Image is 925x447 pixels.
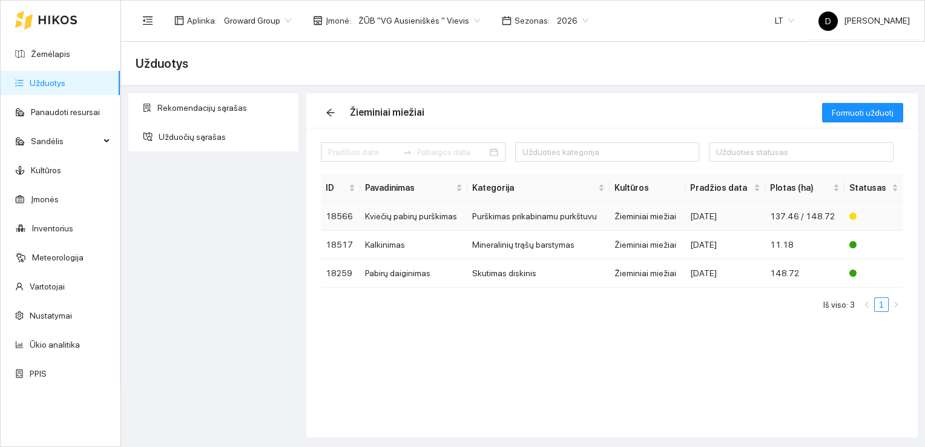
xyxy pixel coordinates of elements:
[844,174,903,202] th: this column's title is Statusas,this column is sortable
[765,231,844,259] td: 11.18
[31,107,100,117] a: Panaudoti resursai
[875,298,888,311] a: 1
[326,14,351,27] span: Įmonė :
[860,297,874,312] button: left
[610,202,685,231] td: Žieminiai miežiai
[770,181,830,194] span: Plotas (ha)
[31,165,61,175] a: Kultūros
[765,174,844,202] th: this column's title is Plotas (ha),this column is sortable
[30,311,72,320] a: Nustatymai
[159,125,289,149] span: Užduočių sąrašas
[31,49,70,59] a: Žemėlapis
[360,259,468,288] td: Pabirų daiginimas
[360,202,468,231] td: Kviečių pabirų purškimas
[321,174,360,202] th: this column's title is ID,this column is sortable
[822,103,903,122] button: Formuoti užduotį
[860,297,874,312] li: Atgal
[849,181,889,194] span: Statusas
[143,104,151,112] span: solution
[690,238,760,251] div: [DATE]
[775,12,794,30] span: LT
[30,369,47,379] a: PPIS
[350,105,424,120] div: Žieminiai miežiai
[30,78,65,88] a: Užduotys
[823,297,855,312] li: Iš viso: 3
[360,231,468,259] td: Kalkinimas
[818,16,910,25] span: [PERSON_NAME]
[770,211,835,221] span: 137.46 / 148.72
[467,174,610,202] th: this column's title is Kategorija,this column is sortable
[889,297,903,312] button: right
[365,181,454,194] span: Pavadinimas
[360,174,468,202] th: this column's title is Pavadinimas,this column is sortable
[403,147,412,157] span: to
[685,174,765,202] th: this column's title is Pradžios data,this column is sortable
[328,145,398,159] input: Pradžios data
[690,210,760,223] div: [DATE]
[157,96,289,120] span: Rekomendacijų sąrašas
[358,12,480,30] span: ŽŪB "VG Ausieniškės " Vievis
[515,14,550,27] span: Sezonas :
[467,202,610,231] td: Purškimas prikabinamu purkštuvu
[403,147,412,157] span: swap-right
[32,223,73,233] a: Inventorius
[32,253,84,262] a: Meteorologija
[610,259,685,288] td: Žieminiai miežiai
[557,12,588,30] span: 2026
[610,174,685,202] th: Kultūros
[321,259,360,288] td: 18259
[321,202,360,231] td: 18566
[467,231,610,259] td: Mineralinių trąšų barstymas
[224,12,291,30] span: Groward Group
[321,103,340,122] button: arrow-left
[610,231,685,259] td: Žieminiai miežiai
[321,108,340,118] span: arrow-left
[472,181,596,194] span: Kategorija
[690,181,751,194] span: Pradžios data
[136,8,160,33] button: menu-fold
[31,194,59,204] a: Įmonės
[136,54,188,73] span: Užduotys
[889,297,903,312] li: Pirmyn
[502,16,512,25] span: calendar
[30,340,80,349] a: Ūkio analitika
[832,106,894,119] span: Formuoti užduotį
[467,259,610,288] td: Skutimas diskinis
[417,145,487,159] input: Pabaigos data
[825,12,831,31] span: D
[30,282,65,291] a: Vartotojai
[863,301,871,308] span: left
[142,15,153,26] span: menu-fold
[765,259,844,288] td: 148.72
[313,16,323,25] span: shop
[874,297,889,312] li: 1
[321,231,360,259] td: 18517
[187,14,217,27] span: Aplinka :
[326,181,346,194] span: ID
[31,129,100,153] span: Sandėlis
[174,16,184,25] span: layout
[690,267,760,280] div: [DATE]
[892,301,900,308] span: right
